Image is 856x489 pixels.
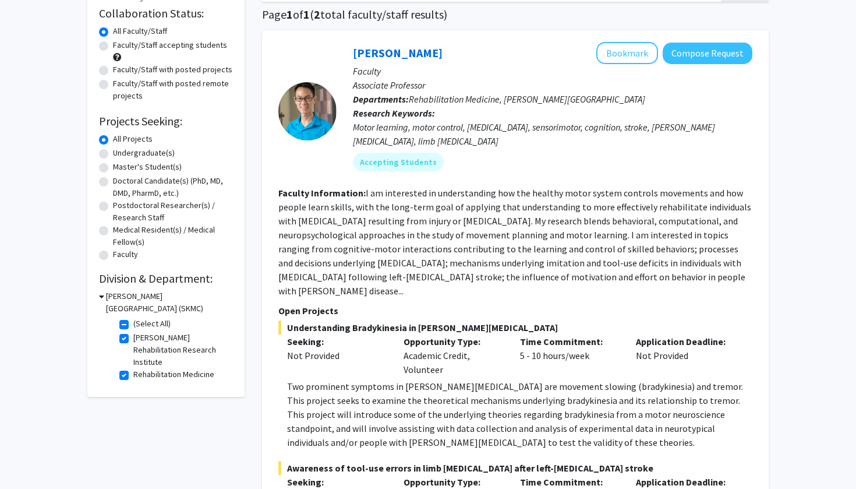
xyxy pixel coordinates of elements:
[262,8,769,22] h1: Page of ( total faculty/staff results)
[133,368,214,381] label: Rehabilitation Medicine
[9,437,49,480] iframe: Chat
[113,161,182,173] label: Master's Student(s)
[278,321,752,335] span: Understanding Bradykinesia in [PERSON_NAME][MEDICAL_DATA]
[286,7,293,22] span: 1
[353,153,444,171] mat-chip: Accepting Students
[278,187,366,199] b: Faculty Information:
[99,6,233,20] h2: Collaboration Status:
[113,147,175,159] label: Undergraduate(s)
[133,332,230,368] label: [PERSON_NAME] Rehabilitation Research Institute
[663,43,752,64] button: Compose Request to Aaron Wong
[520,335,619,349] p: Time Commitment:
[314,7,320,22] span: 2
[113,25,167,37] label: All Faculty/Staff
[409,93,645,105] span: Rehabilitation Medicine, [PERSON_NAME][GEOGRAPHIC_DATA]
[395,335,511,377] div: Academic Credit, Volunteer
[511,335,628,377] div: 5 - 10 hours/week
[278,461,752,475] span: Awareness of tool-use errors in limb [MEDICAL_DATA] after left-[MEDICAL_DATA] stroke
[287,335,386,349] p: Seeking:
[287,349,386,363] div: Not Provided
[596,42,658,64] button: Add Aaron Wong to Bookmarks
[113,64,232,76] label: Faculty/Staff with posted projects
[353,107,435,119] b: Research Keywords:
[353,45,443,60] a: [PERSON_NAME]
[99,272,233,286] h2: Division & Department:
[636,475,735,489] p: Application Deadline:
[113,175,233,199] label: Doctoral Candidate(s) (PhD, MD, DMD, PharmD, etc.)
[520,475,619,489] p: Time Commitment:
[287,475,386,489] p: Seeking:
[113,133,153,145] label: All Projects
[404,475,503,489] p: Opportunity Type:
[303,7,310,22] span: 1
[287,379,752,449] p: Two prominent symptoms in [PERSON_NAME][MEDICAL_DATA] are movement slowing (bradykinesia) and tre...
[113,78,233,102] label: Faculty/Staff with posted remote projects
[353,64,752,78] p: Faculty
[353,120,752,148] div: Motor learning, motor control, [MEDICAL_DATA], sensorimotor, cognition, stroke, [PERSON_NAME][MED...
[113,224,233,248] label: Medical Resident(s) / Medical Fellow(s)
[627,335,744,377] div: Not Provided
[113,199,233,224] label: Postdoctoral Researcher(s) / Research Staff
[353,93,409,105] b: Departments:
[278,187,751,297] fg-read-more: I am interested in understanding how the healthy motor system controls movements and how people l...
[106,290,233,315] h3: [PERSON_NAME][GEOGRAPHIC_DATA] (SKMC)
[133,318,171,330] label: (Select All)
[353,78,752,92] p: Associate Professor
[404,335,503,349] p: Opportunity Type:
[278,304,752,318] p: Open Projects
[636,335,735,349] p: Application Deadline:
[113,39,227,51] label: Faculty/Staff accepting students
[113,248,138,261] label: Faculty
[99,114,233,128] h2: Projects Seeking:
